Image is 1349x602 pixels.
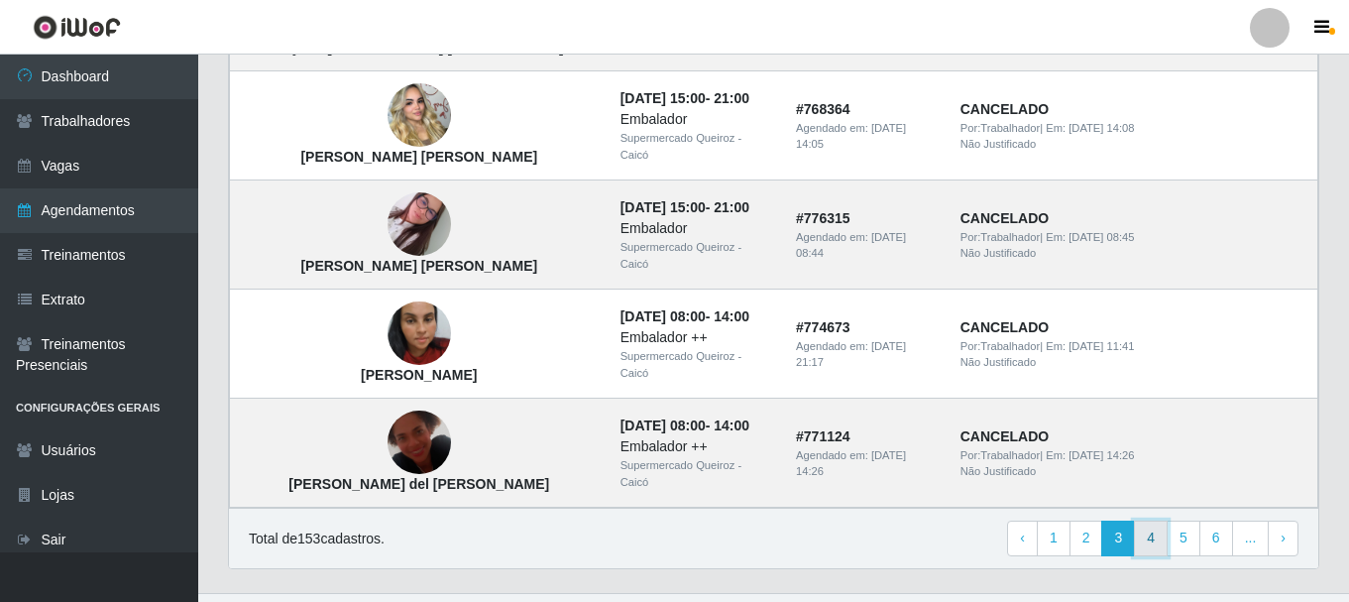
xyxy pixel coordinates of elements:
time: 14:00 [714,308,749,324]
strong: [PERSON_NAME] [361,367,477,383]
p: Total de 153 cadastros. [249,529,385,549]
a: 1 [1037,521,1070,556]
div: Agendado em: [796,447,937,481]
div: | Em: [960,447,1305,464]
strong: [PERSON_NAME] [PERSON_NAME] [300,258,537,274]
a: 6 [1199,521,1233,556]
div: Não Justificado [960,245,1305,262]
div: Não Justificado [960,354,1305,371]
img: Jeisiane Meires Silva Souza [388,277,451,390]
a: 5 [1167,521,1200,556]
div: Agendado em: [796,338,937,372]
a: 2 [1069,521,1103,556]
strong: - [620,90,749,106]
strong: [PERSON_NAME] [PERSON_NAME] [300,149,537,165]
span: ‹ [1020,530,1025,545]
div: Supermercado Queiroz - Caicó [620,457,772,491]
span: Por: Trabalhador [960,231,1040,243]
div: | Em: [960,229,1305,246]
time: 14:00 [714,418,749,433]
div: Supermercado Queiroz - Caicó [620,348,772,382]
time: [DATE] 08:00 [620,308,706,324]
strong: # 776315 [796,210,850,226]
a: 4 [1134,521,1168,556]
div: Embalador [620,218,772,239]
div: Supermercado Queiroz - Caicó [620,130,772,164]
time: [DATE] 15:00 [620,199,706,215]
time: [DATE] 08:45 [1068,231,1134,243]
img: CoreUI Logo [33,15,121,40]
div: Não Justificado [960,463,1305,480]
a: Next [1268,521,1298,556]
strong: # 768364 [796,101,850,117]
a: Previous [1007,521,1038,556]
div: Não Justificado [960,136,1305,153]
div: Embalador ++ [620,327,772,348]
img: Natalia Leocadio da Silva [388,168,451,281]
img: Paola del Carmen Salazar Alvarado [388,387,451,500]
span: Por: Trabalhador [960,449,1040,461]
div: | Em: [960,120,1305,137]
div: Supermercado Queiroz - Caicó [620,239,772,273]
a: ... [1232,521,1270,556]
strong: - [620,308,749,324]
time: [DATE] 11:41 [1068,340,1134,352]
span: Por: Trabalhador [960,340,1040,352]
time: 21:00 [714,199,749,215]
div: Embalador [620,109,772,130]
div: | Em: [960,338,1305,355]
time: 21:00 [714,90,749,106]
img: Maria Letícia Batista de Lima [388,60,451,173]
span: Por: Trabalhador [960,122,1040,134]
strong: # 774673 [796,319,850,335]
strong: - [620,199,749,215]
div: Agendado em: [796,120,937,154]
strong: # 771124 [796,428,850,444]
div: Embalador ++ [620,436,772,457]
strong: - [620,418,749,433]
div: Agendado em: [796,229,937,263]
strong: CANCELADO [960,319,1049,335]
time: [DATE] 15:00 [620,90,706,106]
strong: CANCELADO [960,101,1049,117]
span: › [1281,530,1286,545]
time: [DATE] 14:26 [1068,449,1134,461]
time: [DATE] 08:00 [620,418,706,433]
time: [DATE] 14:08 [1068,122,1134,134]
strong: CANCELADO [960,428,1049,444]
a: 3 [1101,521,1135,556]
nav: pagination [1007,521,1298,556]
strong: [PERSON_NAME] del [PERSON_NAME] [288,476,549,492]
strong: CANCELADO [960,210,1049,226]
